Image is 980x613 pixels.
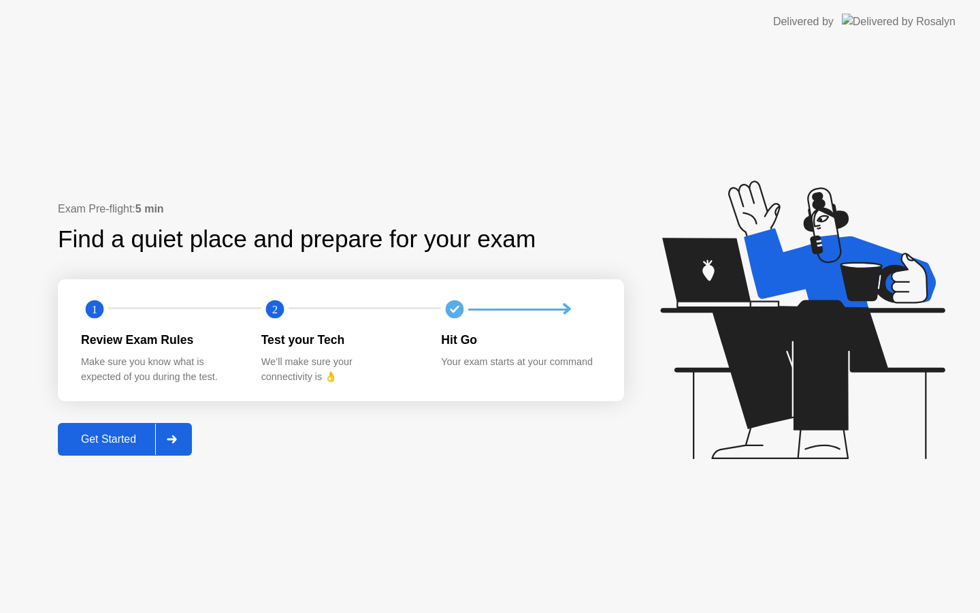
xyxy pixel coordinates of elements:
[62,433,155,445] div: Get Started
[261,331,420,349] div: Test your Tech
[92,303,97,316] text: 1
[441,331,600,349] div: Hit Go
[81,355,240,384] div: Make sure you know what is expected of you during the test.
[81,331,240,349] div: Review Exam Rules
[261,355,420,384] div: We’ll make sure your connectivity is 👌
[272,303,278,316] text: 2
[58,221,538,257] div: Find a quiet place and prepare for your exam
[441,355,600,370] div: Your exam starts at your command
[842,14,955,29] img: Delivered by Rosalyn
[135,203,164,215] b: 5 min
[58,201,624,217] div: Exam Pre-flight:
[58,423,192,456] button: Get Started
[773,14,834,30] div: Delivered by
